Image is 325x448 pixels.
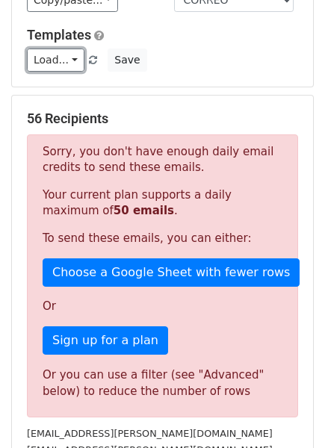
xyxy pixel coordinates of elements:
p: Or [43,299,282,314]
small: [EMAIL_ADDRESS][PERSON_NAME][DOMAIN_NAME] [27,428,273,439]
a: Choose a Google Sheet with fewer rows [43,258,300,287]
div: Widget de chat [250,376,325,448]
p: Your current plan supports a daily maximum of . [43,187,282,219]
a: Load... [27,49,84,72]
p: To send these emails, you can either: [43,231,282,246]
a: Sign up for a plan [43,326,168,355]
button: Save [108,49,146,72]
a: Templates [27,27,91,43]
strong: 50 emails [114,204,174,217]
p: Sorry, you don't have enough daily email credits to send these emails. [43,144,282,175]
h5: 56 Recipients [27,111,298,127]
div: Or you can use a filter (see "Advanced" below) to reduce the number of rows [43,367,282,400]
iframe: Chat Widget [250,376,325,448]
